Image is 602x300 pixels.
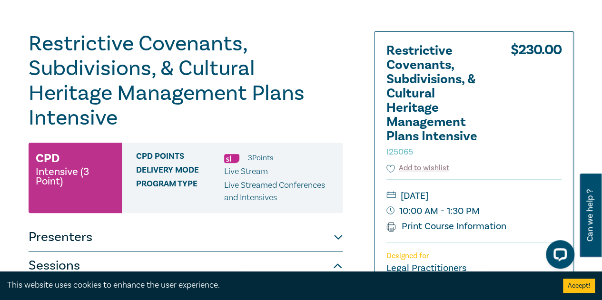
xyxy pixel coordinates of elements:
[538,236,578,276] iframe: LiveChat chat widget
[224,179,336,204] p: Live Streamed Conferences and Intensives
[386,262,466,274] small: Legal Practitioners
[29,252,343,280] button: Sessions
[511,44,562,163] div: $ 230.00
[563,279,595,293] button: Accept cookies
[386,44,491,158] h2: Restrictive Covenants, Subdivisions, & Cultural Heritage Management Plans Intensive
[36,167,115,186] small: Intensive (3 Point)
[386,188,562,203] small: [DATE]
[224,166,268,177] span: Live Stream
[248,152,273,164] li: 3 Point s
[224,154,239,163] img: Substantive Law
[7,279,549,291] div: This website uses cookies to enhance the user experience.
[29,223,343,252] button: Presenters
[585,179,594,252] span: Can we help ?
[29,31,343,130] h1: Restrictive Covenants, Subdivisions, & Cultural Heritage Management Plans Intensive
[386,146,413,157] small: I25065
[136,152,224,164] span: CPD Points
[386,220,507,232] a: Print Course Information
[136,179,224,204] span: Program type
[36,150,59,167] h3: CPD
[386,203,562,219] small: 10:00 AM - 1:30 PM
[136,165,224,178] span: Delivery Mode
[386,163,450,174] button: Add to wishlist
[386,252,562,261] p: Designed for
